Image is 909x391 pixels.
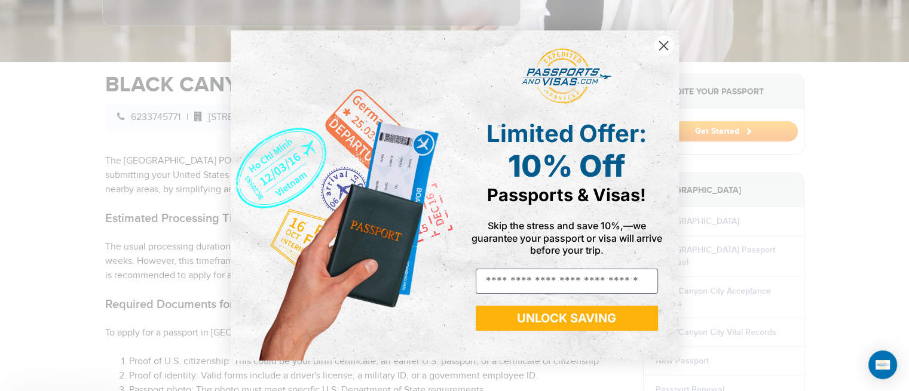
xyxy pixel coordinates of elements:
span: Passports & Visas! [487,184,646,205]
span: Skip the stress and save 10%,—we guarantee your passport or visa will arrive before your trip. [472,220,662,255]
button: UNLOCK SAVING [476,306,658,331]
img: passports and visas [522,48,611,104]
div: Open Intercom Messenger [868,350,897,379]
span: 10% Off [508,148,625,184]
span: Limited Offer: [486,119,647,148]
img: de9cda0d-0715-46ca-9a25-073762a91ba7.png [231,30,455,361]
button: Close dialog [653,35,674,56]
